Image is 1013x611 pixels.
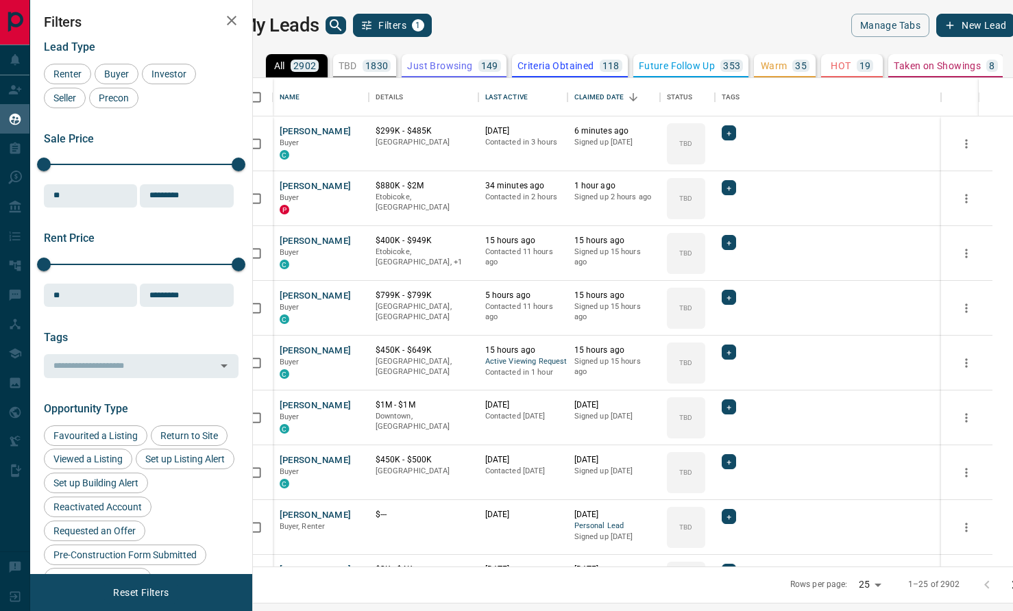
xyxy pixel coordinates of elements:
[574,78,624,116] div: Claimed Date
[722,180,736,195] div: +
[376,301,472,323] p: [GEOGRAPHIC_DATA], [GEOGRAPHIC_DATA]
[722,125,736,140] div: +
[574,356,653,377] p: Signed up 15 hours ago
[574,509,653,521] p: [DATE]
[574,345,653,356] p: 15 hours ago
[660,78,715,116] div: Status
[376,78,404,116] div: Details
[44,497,151,517] div: Reactivated Account
[280,180,352,193] button: [PERSON_NAME]
[280,205,289,214] div: property.ca
[679,358,692,368] p: TBD
[49,549,202,560] span: Pre-Construction Form Submitted
[280,522,326,531] span: Buyer, Renter
[44,40,95,53] span: Lead Type
[485,125,561,137] p: [DATE]
[280,479,289,488] div: condos.ca
[376,345,472,356] p: $450K - $649K
[376,509,472,521] p: $---
[49,573,147,584] span: Requested a Viewing
[44,473,148,493] div: Set up Building Alert
[241,14,319,36] h1: My Leads
[293,61,317,71] p: 2902
[722,399,736,414] div: +
[49,477,143,488] span: Set up Building Alert
[722,345,736,360] div: +
[574,564,653,575] p: [DATE]
[639,61,715,71] p: Future Follow Up
[280,369,289,379] div: condos.ca
[280,454,352,467] button: [PERSON_NAME]
[49,453,127,464] span: Viewed a Listing
[727,345,731,359] span: +
[376,399,472,411] p: $1M - $1M
[727,510,731,523] span: +
[44,568,151,588] div: Requested a Viewing
[49,68,86,79] span: Renter
[376,192,472,213] p: Etobicoke, [GEOGRAPHIC_DATA]
[376,235,472,247] p: $400K - $949K
[727,564,731,578] span: +
[485,411,561,422] p: Contacted [DATE]
[956,408,977,428] button: more
[679,193,692,203] p: TBD
[365,61,389,71] p: 1830
[722,78,740,116] div: Tags
[574,180,653,192] p: 1 hour ago
[574,301,653,323] p: Signed up 15 hours ago
[989,61,994,71] p: 8
[407,61,472,71] p: Just Browsing
[517,61,594,71] p: Criteria Obtained
[727,126,731,140] span: +
[679,412,692,423] p: TBD
[723,61,740,71] p: 353
[94,92,134,103] span: Precon
[574,399,653,411] p: [DATE]
[353,14,432,37] button: Filters1
[280,303,300,312] span: Buyer
[485,356,561,368] span: Active Viewing Request
[715,78,942,116] div: Tags
[795,61,807,71] p: 35
[151,425,228,446] div: Return to Site
[280,345,352,358] button: [PERSON_NAME]
[376,290,472,301] p: $799K - $799K
[413,21,423,30] span: 1
[104,581,178,604] button: Reset Filters
[280,138,300,147] span: Buyer
[574,454,653,466] p: [DATE]
[136,449,234,469] div: Set up Listing Alert
[485,454,561,466] p: [DATE]
[280,193,300,202] span: Buyer
[280,248,300,257] span: Buyer
[142,64,196,84] div: Investor
[567,78,660,116] div: Claimed Date
[280,358,300,366] span: Buyer
[574,521,653,532] span: Personal Lead
[485,290,561,301] p: 5 hours ago
[956,298,977,319] button: more
[485,301,561,323] p: Contacted 11 hours ago
[49,501,147,512] span: Reactivated Account
[89,88,138,108] div: Precon
[831,61,851,71] p: HOT
[574,247,653,268] p: Signed up 15 hours ago
[376,411,472,432] p: Downtown, [GEOGRAPHIC_DATA]
[280,412,300,421] span: Buyer
[727,181,731,195] span: +
[908,579,960,590] p: 1–25 of 2902
[99,68,134,79] span: Buyer
[478,78,567,116] div: Last Active
[280,424,289,434] div: condos.ca
[280,260,289,269] div: condos.ca
[44,521,145,541] div: Requested an Offer
[722,454,736,469] div: +
[485,180,561,192] p: 34 minutes ago
[727,236,731,249] span: +
[956,134,977,154] button: more
[667,78,693,116] div: Status
[956,188,977,209] button: more
[49,525,141,536] span: Requested an Offer
[894,61,981,71] p: Taken on Showings
[485,345,561,356] p: 15 hours ago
